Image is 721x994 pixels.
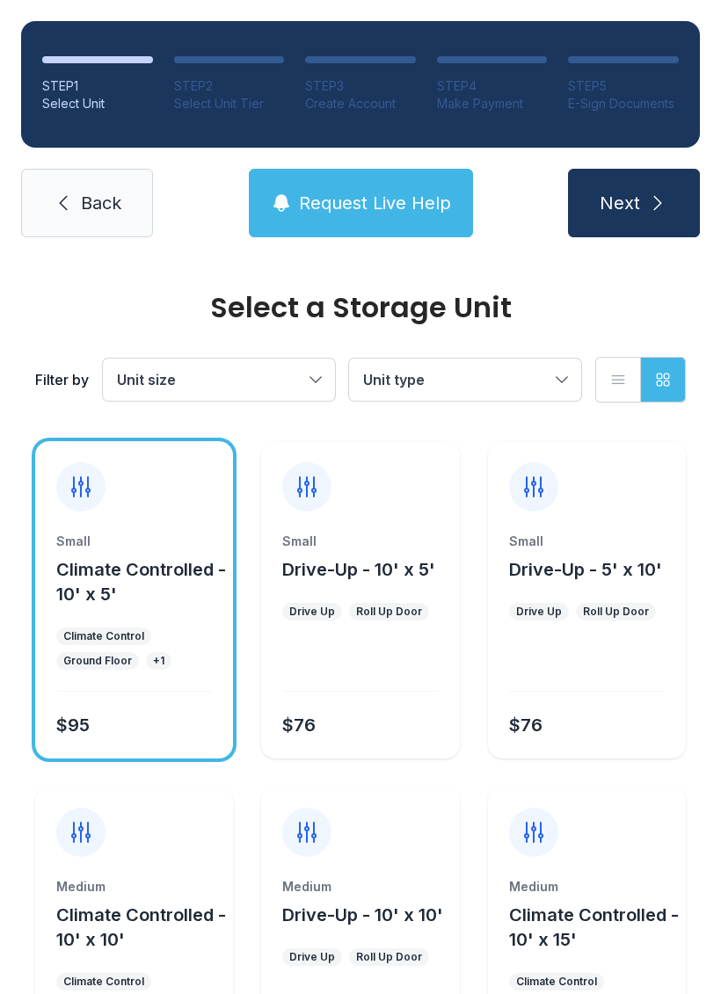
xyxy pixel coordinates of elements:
span: Drive-Up - 10' x 10' [282,904,443,925]
div: $95 [56,713,90,737]
button: Climate Controlled - 10' x 15' [509,903,679,952]
div: Drive Up [289,605,335,619]
div: Climate Control [63,975,144,989]
div: STEP 2 [174,77,285,95]
button: Unit size [103,359,335,401]
span: Climate Controlled - 10' x 15' [509,904,679,950]
div: STEP 3 [305,77,416,95]
div: Small [509,533,665,550]
div: Ground Floor [63,654,132,668]
div: STEP 5 [568,77,679,95]
div: Select Unit [42,95,153,112]
button: Unit type [349,359,581,401]
div: Medium [509,878,665,896]
div: E-Sign Documents [568,95,679,112]
span: Unit type [363,371,425,388]
button: Climate Controlled - 10' x 5' [56,557,226,606]
span: Back [81,191,121,215]
button: Drive-Up - 5' x 10' [509,557,662,582]
span: Drive-Up - 10' x 5' [282,559,435,580]
div: $76 [509,713,543,737]
span: Climate Controlled - 10' x 10' [56,904,226,950]
span: Next [600,191,640,215]
span: Climate Controlled - 10' x 5' [56,559,226,605]
div: Climate Control [516,975,597,989]
span: Drive-Up - 5' x 10' [509,559,662,580]
div: Roll Up Door [356,950,422,964]
div: Drive Up [516,605,562,619]
div: Medium [282,878,438,896]
div: $76 [282,713,316,737]
div: Roll Up Door [583,605,649,619]
div: Climate Control [63,629,144,643]
button: Climate Controlled - 10' x 10' [56,903,226,952]
div: Small [282,533,438,550]
div: Medium [56,878,212,896]
button: Drive-Up - 10' x 10' [282,903,443,927]
div: Make Payment [437,95,548,112]
span: Request Live Help [299,191,451,215]
div: Small [56,533,212,550]
div: + 1 [153,654,164,668]
div: Filter by [35,369,89,390]
div: STEP 4 [437,77,548,95]
div: Select a Storage Unit [35,294,686,322]
div: Create Account [305,95,416,112]
div: Drive Up [289,950,335,964]
button: Drive-Up - 10' x 5' [282,557,435,582]
div: STEP 1 [42,77,153,95]
span: Unit size [117,371,176,388]
div: Select Unit Tier [174,95,285,112]
div: Roll Up Door [356,605,422,619]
